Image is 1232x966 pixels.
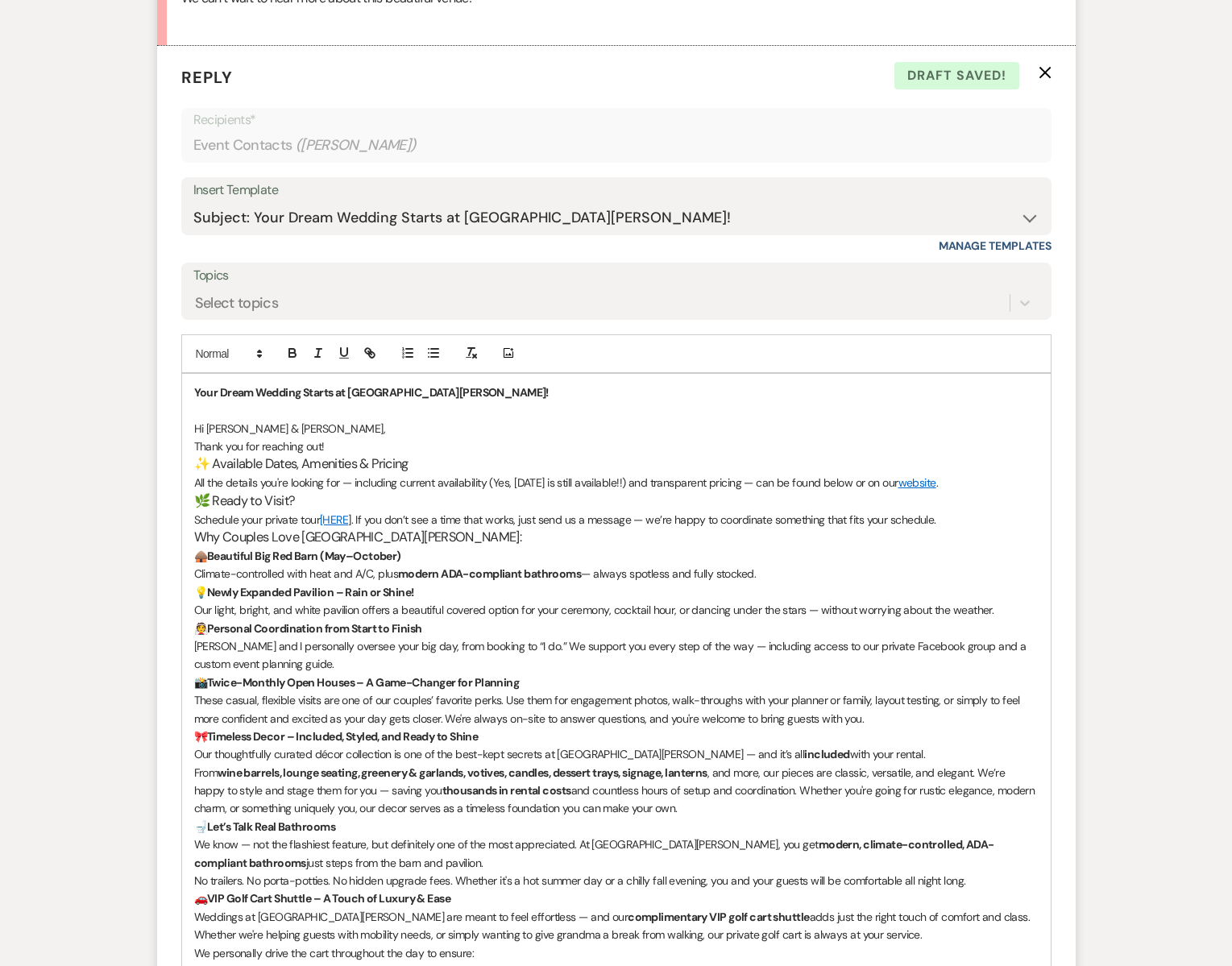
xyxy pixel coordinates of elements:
p: From , and more, our pieces are classic, versatile, and elegant. We’re happy to style and stage t... [194,764,1039,818]
a: [HERE [320,512,348,527]
span: Draft saved! [894,62,1019,89]
span: 📸 [194,675,207,690]
span: ( [PERSON_NAME] ) [296,135,417,156]
span: 👰 [194,621,207,636]
p: 🚽 [194,818,1039,835]
strong: modern ADA-compliant bathrooms [398,566,581,581]
strong: Twice-Monthly Open Houses – A Game-Changer for Planning [207,675,519,690]
strong: complimentary VIP golf cart shuttle [628,910,809,924]
strong: thousands in rental costs [442,783,571,798]
label: Topics [193,264,1039,288]
div: Select topics [195,292,279,313]
span: These casual, flexible visits are one of our couples’ favorite perks. Use them for engagement pho... [194,693,1023,725]
span: Weddings at [GEOGRAPHIC_DATA][PERSON_NAME] are meant to feel effortless — and our [194,910,628,924]
span: Our light, bright, and white pavilion offers a beautiful covered option for your ceremony, cockta... [194,603,994,617]
h3: ✨ Available Dates, Amenities & Pricing [194,455,1039,474]
div: Insert Template [193,179,1039,202]
strong: modern, climate-controlled, ADA-compliant bathrooms [194,837,994,869]
p: Schedule your private tour ]. If you don’t see a time that works, just send us a message — we’re ... [194,511,1039,529]
h3: Why Couples Love [GEOGRAPHIC_DATA][PERSON_NAME]: [194,529,1039,547]
strong: wine barrels, lounge seating, greenery & garlands, votives, candles, dessert trays, signage, lant... [218,765,707,780]
strong: Timeless Decor – Included, Styled, and Ready to Shine [207,729,478,744]
strong: Let’s Talk Real Bathrooms [207,819,335,834]
strong: Beautiful Big Red Barn (May–October) [207,549,401,563]
strong: VIP Golf Cart Shuttle – A Touch of Luxury & Ease [207,891,450,906]
p: We personally drive the cart throughout the day to ensure: [194,944,1039,962]
strong: Your Dream Wedding Starts at [GEOGRAPHIC_DATA][PERSON_NAME]! [194,385,549,400]
span: We know — not the flashiest feature, but definitely one of the most appreciated. At [GEOGRAPHIC_D... [194,837,819,852]
strong: included [804,747,850,761]
p: Whether we're helping guests with mobility needs, or simply wanting to give grandma a break from ... [194,926,1039,943]
span: 🎀 [194,729,207,744]
p: 🛖 [194,547,1039,565]
p: just steps from the barn and pavilion. [194,835,1039,872]
span: Climate-controlled with heat and A/C, plus [194,566,398,581]
p: — always spotless and fully stocked. [194,565,1039,583]
span: Hi [PERSON_NAME] & [PERSON_NAME], [194,421,386,436]
span: Reply [181,67,233,88]
span: Thank you for reaching out! [194,439,325,454]
strong: Personal Coordination from Start to Finish [207,621,421,636]
p: 🚗 [194,889,1039,907]
span: [PERSON_NAME] and I personally oversee your big day, from booking to “I do.” We support you every... [194,639,1029,671]
p: No trailers. No porta-potties. No hidden upgrade fees. Whether it's a hot summer day or a chilly ... [194,872,1039,889]
span: Our thoughtfully curated décor collection is one of the best-kept secrets at [GEOGRAPHIC_DATA][PE... [194,747,805,761]
a: website [898,475,936,490]
p: 💡 [194,583,1039,601]
div: Event Contacts [193,130,1039,161]
p: Recipients* [193,110,1039,131]
p: All the details you're looking for — including current availability (Yes, [DATE] is still availab... [194,474,1039,491]
p: with your rental. [194,745,1039,763]
h3: 🌿 Ready to Visit? [194,492,1039,511]
a: Manage Templates [939,238,1052,253]
p: adds just the right touch of comfort and class. [194,908,1039,926]
strong: Newly Expanded Pavilion – Rain or Shine! [207,585,414,599]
